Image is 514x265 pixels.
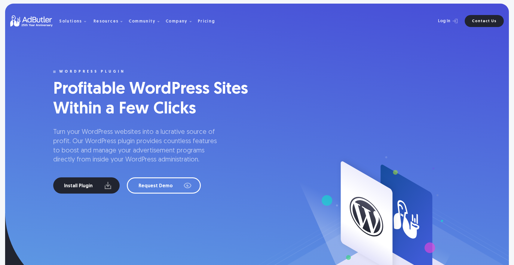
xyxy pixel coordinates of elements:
p: Turn your WordPress websites into a lucrative source of profit. Our WordPress plugin provides cou... [53,128,219,165]
a: Pricing [198,18,220,24]
div: Pricing [198,20,215,24]
a: Log In [422,15,461,27]
div: Wordpress plugin [59,70,125,74]
div: Company [166,20,188,24]
div: Solutions [59,20,82,24]
div: Solutions [59,11,91,31]
div: Resources [93,20,119,24]
a: Request Demo [127,177,201,194]
div: Community [129,20,155,24]
div: Resources [93,11,128,31]
a: Install Plugin [53,177,120,194]
div: Company [166,11,197,31]
a: Contact Us [465,15,504,27]
div: Community [129,11,164,31]
h1: Profitable WordPress Sites Within a Few Clicks [53,80,271,119]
